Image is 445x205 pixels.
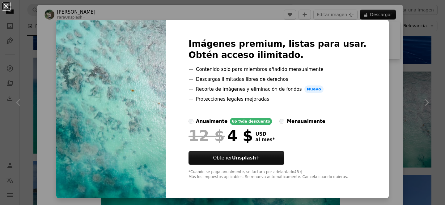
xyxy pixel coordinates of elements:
div: mensualmente [287,118,325,125]
li: Descargas ilimitadas libres de derechos [189,76,367,83]
span: USD [255,131,275,137]
h2: Imágenes premium, listas para usar. Obtén acceso ilimitado. [189,38,367,61]
li: Protecciones legales mejoradas [189,95,367,103]
div: *Cuando se paga anualmente, se factura por adelantado 48 $ Más los impuestos aplicables. Se renue... [189,170,367,180]
img: premium_photo-1681223399703-3c9cc4e786b8 [56,20,166,198]
span: 12 $ [189,128,225,144]
span: Nuevo [304,85,324,93]
button: ObtenerUnsplash+ [189,151,284,165]
input: anualmente66 %de descuento [189,119,193,124]
strong: Unsplash+ [232,155,260,161]
div: 4 $ [189,128,253,144]
div: 66 % de descuento [230,118,272,125]
input: mensualmente [279,119,284,124]
li: Contenido solo para miembros añadido mensualmente [189,66,367,73]
span: al mes * [255,137,275,142]
div: anualmente [196,118,227,125]
li: Recorte de imágenes y eliminación de fondos [189,85,367,93]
